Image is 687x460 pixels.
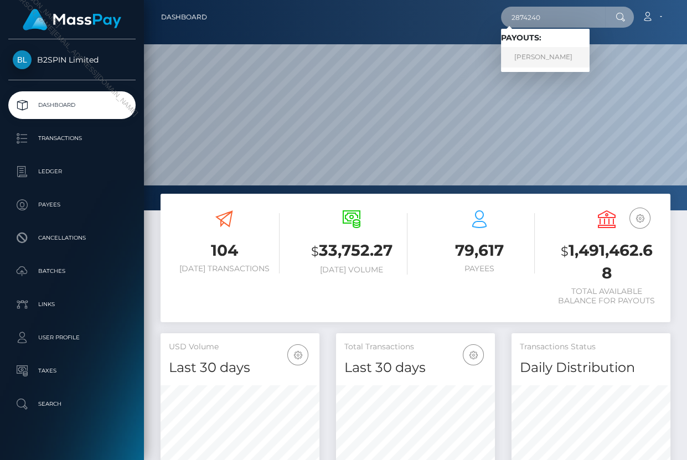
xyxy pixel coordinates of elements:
a: Transactions [8,125,136,152]
p: Dashboard [13,97,131,113]
img: B2SPIN Limited [13,50,32,69]
h4: Last 30 days [344,358,487,378]
h3: 33,752.27 [296,240,407,262]
h3: 104 [169,240,280,261]
p: User Profile [13,329,131,346]
h6: Payees [424,264,535,273]
h4: Daily Distribution [520,358,662,378]
p: Transactions [13,130,131,147]
h6: [DATE] Volume [296,265,407,275]
h4: Last 30 days [169,358,311,378]
p: Taxes [13,363,131,379]
small: $ [561,244,569,259]
a: Dashboard [8,91,136,119]
a: Taxes [8,357,136,385]
h3: 79,617 [424,240,535,261]
a: Batches [8,257,136,285]
h5: USD Volume [169,342,311,353]
a: Dashboard [161,6,207,29]
p: Batches [13,263,131,280]
h5: Total Transactions [344,342,487,353]
a: [PERSON_NAME] [501,47,590,68]
p: Ledger [13,163,131,180]
a: Payees [8,191,136,219]
h6: Total Available Balance for Payouts [551,287,662,306]
p: Payees [13,197,131,213]
h6: Payouts: [501,33,590,43]
h6: [DATE] Transactions [169,264,280,273]
input: Search... [501,7,605,28]
p: Cancellations [13,230,131,246]
img: MassPay Logo [23,9,121,30]
a: Ledger [8,158,136,185]
p: Search [13,396,131,412]
a: Search [8,390,136,418]
a: Links [8,291,136,318]
h3: 1,491,462.68 [551,240,662,284]
a: Cancellations [8,224,136,252]
small: $ [311,244,319,259]
p: Links [13,296,131,313]
span: B2SPIN Limited [8,55,136,65]
a: User Profile [8,324,136,352]
h5: Transactions Status [520,342,662,353]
